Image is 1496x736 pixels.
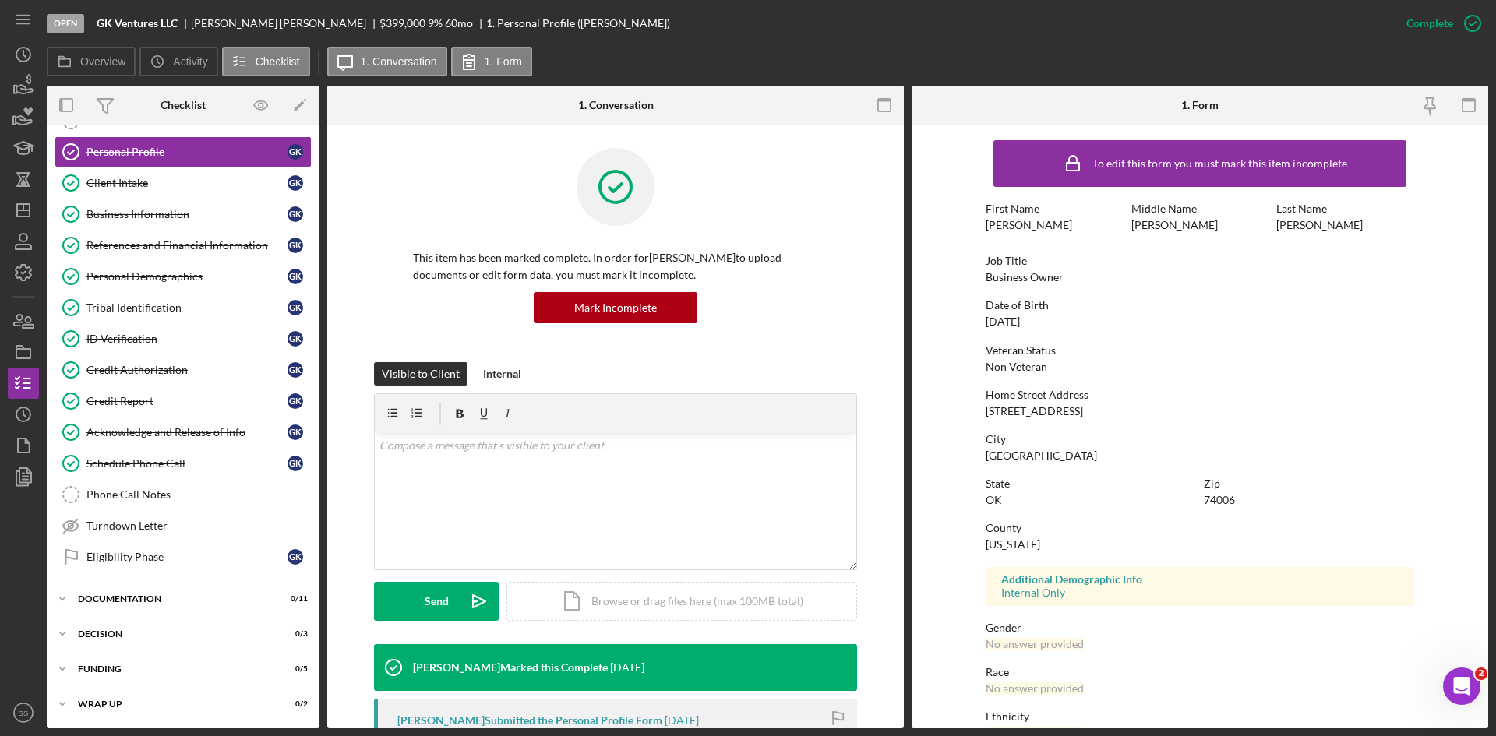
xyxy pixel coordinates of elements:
[413,249,818,284] p: This item has been marked complete. In order for [PERSON_NAME] to upload documents or edit form d...
[665,714,699,727] time: 2025-09-15 19:16
[1475,667,1487,680] span: 2
[55,323,312,354] a: ID VerificationGK
[1001,586,1399,599] div: Internal Only
[986,449,1097,462] div: [GEOGRAPHIC_DATA]
[1131,219,1218,231] div: [PERSON_NAME]
[986,271,1064,283] div: Business Owner
[327,47,447,76] button: 1. Conversation
[486,17,670,30] div: 1. Personal Profile ([PERSON_NAME])
[55,136,312,167] a: Personal ProfileGK
[1204,477,1414,490] div: Zip
[483,362,521,386] div: Internal
[534,292,697,323] button: Mark Incomplete
[288,393,303,409] div: G K
[475,362,529,386] button: Internal
[55,510,312,541] a: Turndown Letter
[19,709,29,717] text: SS
[986,710,1414,723] div: Ethnicity
[280,629,308,639] div: 0 / 3
[986,202,1124,215] div: First Name
[173,55,207,68] label: Activity
[47,14,84,33] div: Open
[78,699,269,709] div: Wrap up
[55,261,312,292] a: Personal DemographicsGK
[361,55,437,68] label: 1. Conversation
[86,551,288,563] div: Eligibility Phase
[86,239,288,252] div: References and Financial Information
[288,144,303,160] div: G K
[413,661,608,674] div: [PERSON_NAME] Marked this Complete
[986,494,1002,506] div: OK
[288,300,303,315] div: G K
[86,333,288,345] div: ID Verification
[288,175,303,191] div: G K
[1443,667,1480,705] iframe: Intercom live chat
[397,714,662,727] div: [PERSON_NAME] Submitted the Personal Profile Form
[55,167,312,199] a: Client IntakeGK
[425,582,449,621] div: Send
[379,16,425,30] span: $399,000
[986,666,1414,678] div: Race
[288,362,303,378] div: G K
[222,47,310,76] button: Checklist
[1131,202,1269,215] div: Middle Name
[86,364,288,376] div: Credit Authorization
[280,594,308,604] div: 0 / 11
[986,638,1084,650] div: No answer provided
[485,55,522,68] label: 1. Form
[1092,157,1347,170] div: To edit this form you must mark this item incomplete
[86,488,311,501] div: Phone Call Notes
[86,177,288,189] div: Client Intake
[374,582,499,621] button: Send
[55,479,312,510] a: Phone Call Notes
[55,354,312,386] a: Credit AuthorizationGK
[86,426,288,438] div: Acknowledge and Release of Info
[97,17,178,30] b: GK Ventures LLC
[986,682,1084,695] div: No answer provided
[1391,8,1488,39] button: Complete
[55,541,312,572] a: Eligibility PhaseGK
[986,622,1414,634] div: Gender
[374,362,467,386] button: Visible to Client
[55,386,312,417] a: Credit ReportGK
[55,230,312,261] a: References and Financial InformationGK
[428,17,443,30] div: 9 %
[1204,494,1235,506] div: 74006
[986,405,1083,417] div: [STREET_ADDRESS]
[986,522,1414,534] div: County
[55,417,312,448] a: Acknowledge and Release of InfoGK
[445,17,473,30] div: 60 mo
[86,395,288,407] div: Credit Report
[986,477,1196,490] div: State
[986,344,1414,357] div: Veteran Status
[47,47,136,76] button: Overview
[288,456,303,471] div: G K
[574,292,657,323] div: Mark Incomplete
[986,255,1414,267] div: Job Title
[86,270,288,283] div: Personal Demographics
[280,664,308,674] div: 0 / 5
[86,519,311,532] div: Turndown Letter
[986,538,1040,551] div: [US_STATE]
[78,594,269,604] div: Documentation
[288,206,303,222] div: G K
[288,238,303,253] div: G K
[610,661,644,674] time: 2025-09-16 11:00
[80,55,125,68] label: Overview
[986,361,1047,373] div: Non Veteran
[288,424,303,440] div: G K
[1001,573,1399,586] div: Additional Demographic Info
[191,17,379,30] div: [PERSON_NAME] [PERSON_NAME]
[55,448,312,479] a: Schedule Phone CallGK
[139,47,217,76] button: Activity
[55,292,312,323] a: Tribal IdentificationGK
[288,549,303,565] div: G K
[78,629,269,639] div: Decision
[1406,8,1453,39] div: Complete
[86,457,288,470] div: Schedule Phone Call
[382,362,460,386] div: Visible to Client
[280,699,308,709] div: 0 / 2
[1181,99,1219,111] div: 1. Form
[256,55,300,68] label: Checklist
[288,331,303,347] div: G K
